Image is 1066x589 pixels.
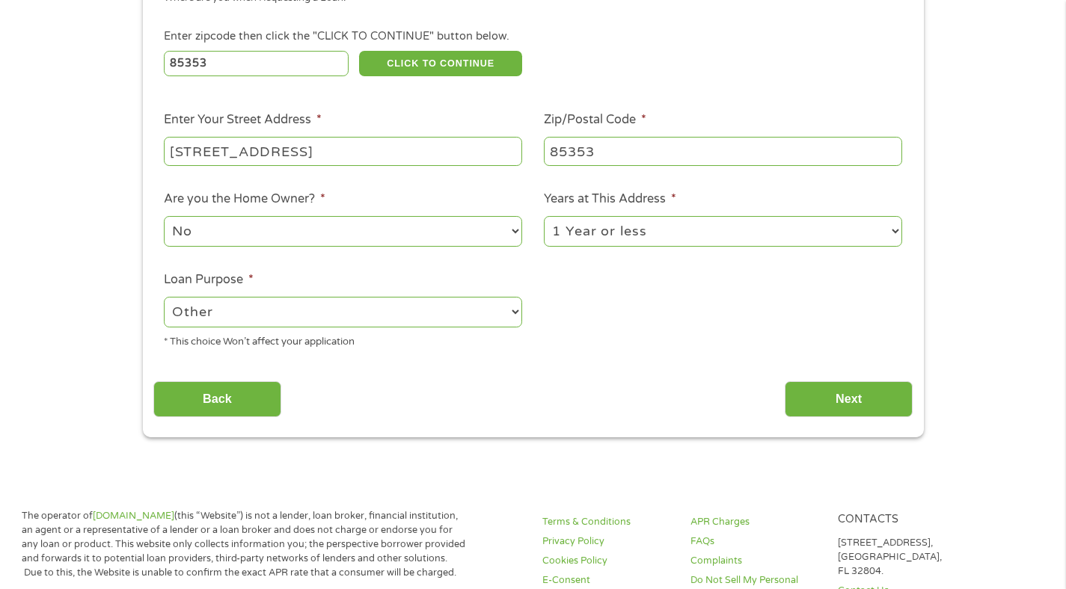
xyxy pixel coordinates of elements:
[22,509,466,579] p: The operator of (this “Website”) is not a lender, loan broker, financial institution, an agent or...
[544,191,676,207] label: Years at This Address
[164,28,901,45] div: Enter zipcode then click the "CLICK TO CONTINUE" button below.
[690,554,821,568] a: Complaints
[542,573,673,588] a: E-Consent
[153,381,281,418] input: Back
[542,554,673,568] a: Cookies Policy
[164,272,254,288] label: Loan Purpose
[785,381,913,418] input: Next
[542,515,673,529] a: Terms & Conditions
[93,510,174,522] a: [DOMAIN_NAME]
[690,515,821,529] a: APR Charges
[838,513,968,527] h4: Contacts
[359,51,522,76] button: CLICK TO CONTINUE
[838,536,968,579] p: [STREET_ADDRESS], [GEOGRAPHIC_DATA], FL 32804.
[542,534,673,549] a: Privacy Policy
[164,191,325,207] label: Are you the Home Owner?
[544,112,646,128] label: Zip/Postal Code
[164,137,522,165] input: 1 Main Street
[690,534,821,549] a: FAQs
[164,112,322,128] label: Enter Your Street Address
[164,330,522,350] div: * This choice Won’t affect your application
[164,51,349,76] input: Enter Zipcode (e.g 01510)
